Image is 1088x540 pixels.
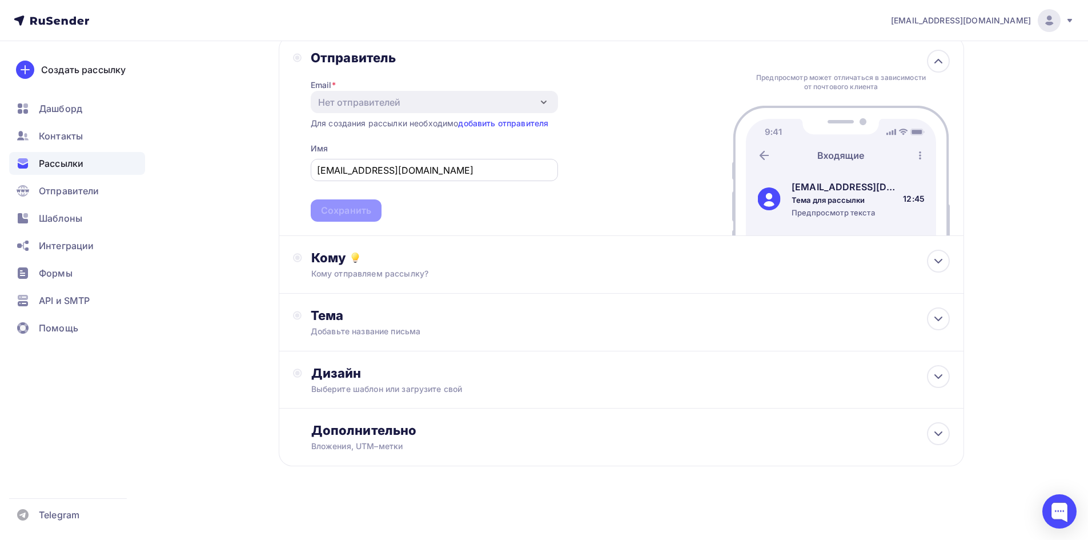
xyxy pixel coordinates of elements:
[903,193,925,205] div: 12:45
[311,50,558,66] div: Отправитель
[311,307,536,323] div: Тема
[39,266,73,280] span: Формы
[39,294,90,307] span: API и SMTP
[39,211,82,225] span: Шаблоны
[311,441,886,452] div: Вложения, UTM–метки
[311,143,328,154] div: Имя
[39,102,82,115] span: Дашборд
[792,207,899,218] div: Предпросмотр текста
[9,97,145,120] a: Дашборд
[39,157,83,170] span: Рассылки
[311,250,950,266] div: Кому
[39,508,79,522] span: Telegram
[311,383,886,395] div: Выберите шаблон или загрузите свой
[311,365,950,381] div: Дизайн
[311,422,950,438] div: Дополнительно
[9,125,145,147] a: Контакты
[311,118,548,129] div: Для создания рассылки необходимо
[311,91,558,113] button: Нет отправителей
[753,73,929,91] div: Предпросмотр может отличаться в зависимости от почтового клиента
[311,79,336,91] div: Email
[39,239,94,253] span: Интеграции
[458,118,548,128] a: добавить отправителя
[9,179,145,202] a: Отправители
[39,321,78,335] span: Помощь
[39,184,99,198] span: Отправители
[792,195,899,205] div: Тема для рассылки
[311,268,886,279] div: Кому отправляем рассылку?
[9,152,145,175] a: Рассылки
[39,129,83,143] span: Контакты
[9,262,145,285] a: Формы
[311,326,514,337] div: Добавьте название письма
[9,207,145,230] a: Шаблоны
[792,180,899,194] div: [EMAIL_ADDRESS][DOMAIN_NAME]
[41,63,126,77] div: Создать рассылку
[318,95,400,109] div: Нет отправителей
[891,15,1031,26] span: [EMAIL_ADDRESS][DOMAIN_NAME]
[891,9,1074,32] a: [EMAIL_ADDRESS][DOMAIN_NAME]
